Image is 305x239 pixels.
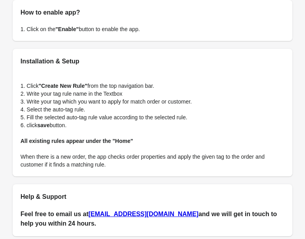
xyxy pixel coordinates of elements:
h2: Installation & Setup [20,57,285,66]
b: All existing rules appear under the "Home" [20,138,133,144]
p: When there is a new order, the app checks order properties and apply the given tag to the order a... [20,153,285,169]
b: save [37,122,50,128]
p: 5. Fill the selected auto-tag rule value according to the selected rule. [20,113,285,121]
p: 1. Click from the top navigation bar. [20,82,285,90]
p: 6. click button. [20,121,285,129]
b: "Enable" [56,26,79,32]
p: 2. Write your tag rule name in the Textbox [20,90,285,98]
p: 4. Select the auto-tag rule. [20,106,285,113]
p: 3. Write your tag which you want to apply for match order or customer. [20,98,285,106]
a: [EMAIL_ADDRESS][DOMAIN_NAME] [89,211,199,217]
h2: Help & Support [20,192,285,202]
b: "Create New Rule" [39,83,87,89]
h2: Feel free to email us at and we will get in touch to help you within 24 hours. [20,209,285,228]
h2: How to enable app? [20,8,285,17]
p: 1. Click on the button to enable the app. [20,25,285,33]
